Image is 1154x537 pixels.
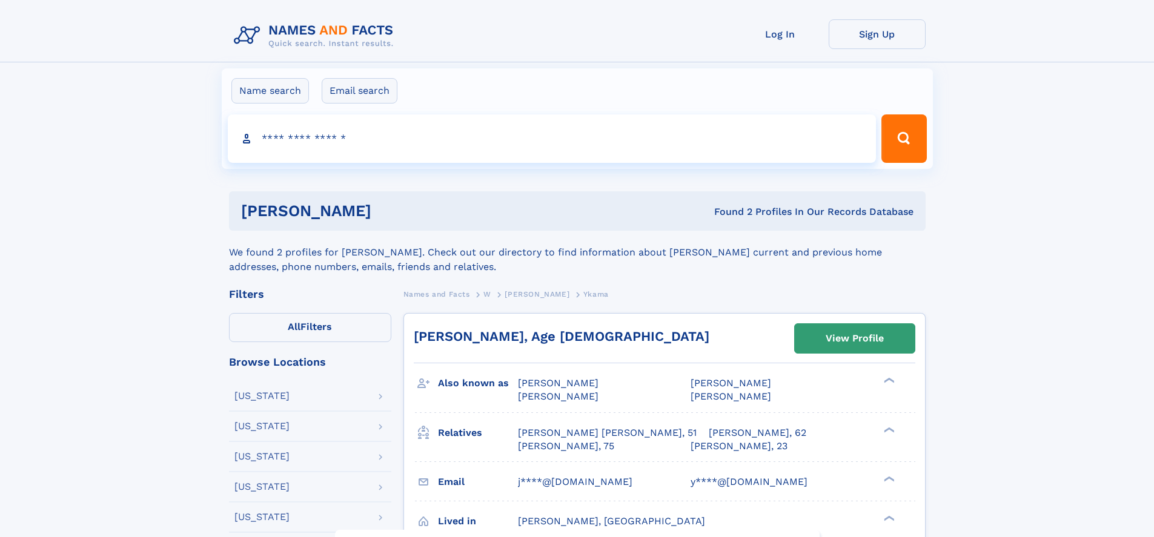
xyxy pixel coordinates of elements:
[234,421,290,431] div: [US_STATE]
[795,324,915,353] a: View Profile
[322,78,397,104] label: Email search
[483,290,491,298] span: W
[241,203,543,219] h1: [PERSON_NAME]
[231,78,309,104] label: Name search
[229,19,403,52] img: Logo Names and Facts
[881,475,895,483] div: ❯
[732,19,829,49] a: Log In
[505,290,569,298] span: [PERSON_NAME]
[234,482,290,492] div: [US_STATE]
[518,390,599,402] span: [PERSON_NAME]
[414,329,709,344] a: [PERSON_NAME], Age [DEMOGRAPHIC_DATA]
[691,440,788,453] a: [PERSON_NAME], 23
[228,114,877,163] input: search input
[438,472,518,492] h3: Email
[229,313,391,342] label: Filters
[709,426,806,440] a: [PERSON_NAME], 62
[518,515,705,527] span: [PERSON_NAME], [GEOGRAPHIC_DATA]
[829,19,926,49] a: Sign Up
[583,290,609,298] span: Ykama
[438,423,518,443] h3: Relatives
[234,452,290,461] div: [US_STATE]
[881,377,895,384] div: ❯
[691,377,771,389] span: [PERSON_NAME]
[229,231,926,274] div: We found 2 profiles for [PERSON_NAME]. Check out our directory to find information about [PERSON_...
[691,390,771,402] span: [PERSON_NAME]
[505,286,569,301] a: [PERSON_NAME]
[438,373,518,394] h3: Also known as
[518,426,697,440] a: [PERSON_NAME] [PERSON_NAME], 51
[826,325,884,352] div: View Profile
[881,426,895,433] div: ❯
[483,286,491,301] a: W
[518,377,599,389] span: [PERSON_NAME]
[543,205,914,219] div: Found 2 Profiles In Our Records Database
[288,321,300,332] span: All
[403,286,470,301] a: Names and Facts
[229,357,391,367] div: Browse Locations
[881,514,895,522] div: ❯
[229,289,391,300] div: Filters
[438,511,518,532] h3: Lived in
[234,391,290,401] div: [US_STATE]
[518,440,614,453] a: [PERSON_NAME], 75
[234,512,290,522] div: [US_STATE]
[881,114,926,163] button: Search Button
